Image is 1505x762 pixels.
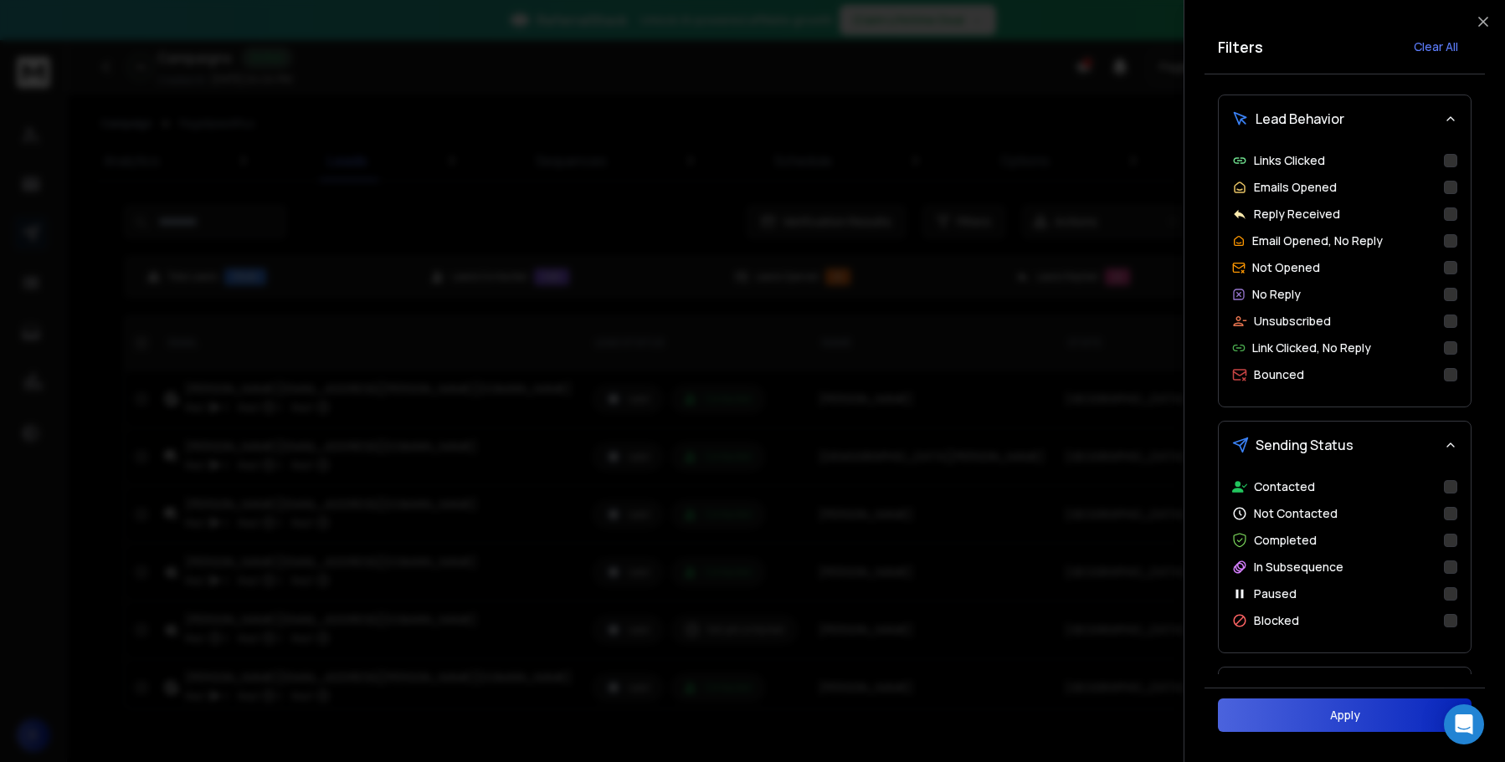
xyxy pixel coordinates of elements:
button: Apply [1218,698,1472,732]
div: Sending Status [1219,468,1471,652]
p: Not Opened [1252,259,1320,276]
p: Bounced [1254,366,1304,383]
p: Not Contacted [1254,505,1338,522]
button: Sending Status [1219,422,1471,468]
p: Contacted [1254,478,1315,495]
button: Lead Behavior [1219,95,1471,142]
p: Completed [1254,532,1317,549]
button: Clear All [1400,30,1472,64]
p: Links Clicked [1254,152,1325,169]
h2: Filters [1218,35,1263,59]
p: No Reply [1252,286,1301,303]
button: Email Provider [1219,667,1471,714]
p: Unsubscribed [1254,313,1331,330]
p: Email Opened, No Reply [1252,233,1383,249]
span: Sending Status [1256,435,1353,455]
div: Lead Behavior [1219,142,1471,407]
p: Blocked [1254,612,1299,629]
p: Paused [1254,586,1297,602]
p: Reply Received [1254,206,1340,222]
span: Lead Behavior [1256,109,1344,129]
p: In Subsequence [1254,559,1343,575]
p: Emails Opened [1254,179,1337,196]
p: Link Clicked, No Reply [1252,340,1371,356]
div: Open Intercom Messenger [1444,704,1484,744]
